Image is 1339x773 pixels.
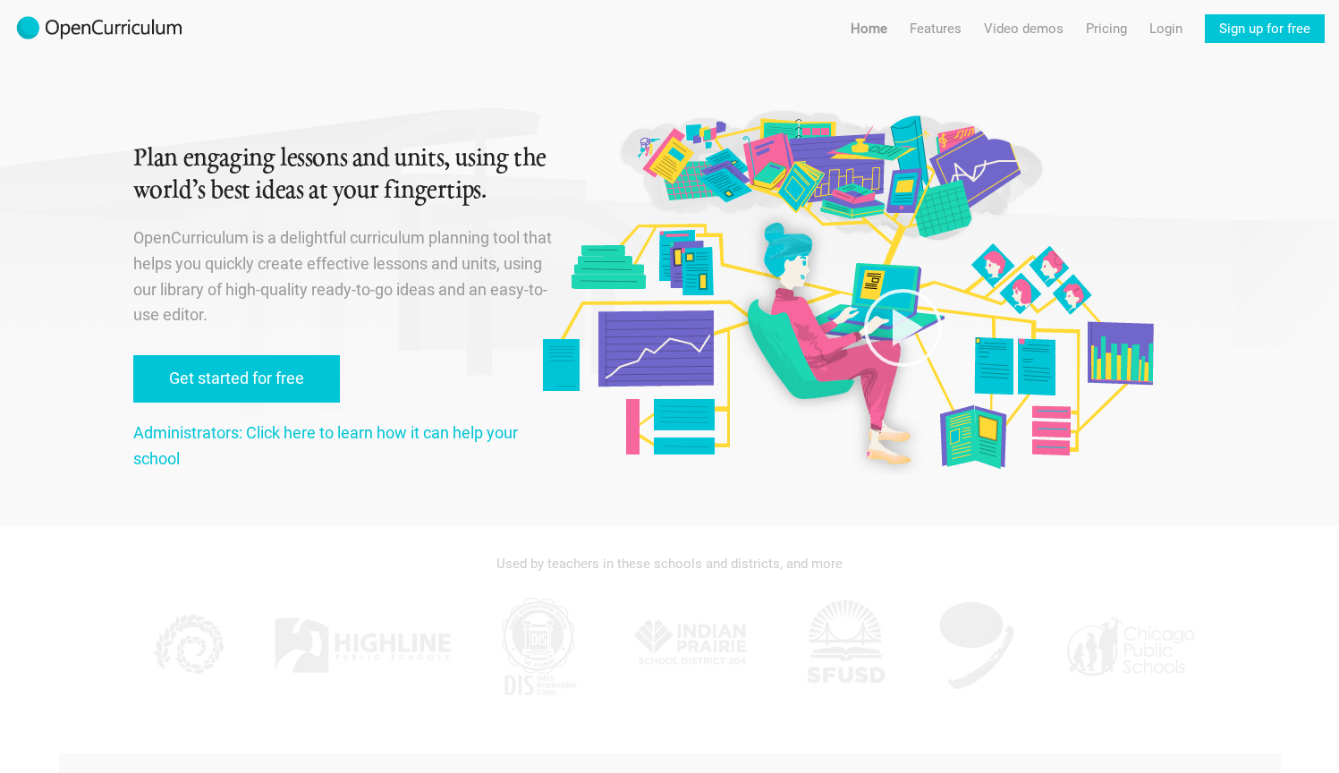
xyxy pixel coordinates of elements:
img: Original illustration by Malisa Suchanya, Oakland, CA (malisasuchanya.com) [536,107,1158,475]
a: Administrators: Click here to learn how it can help your school [133,423,518,468]
img: Highline.jpg [273,592,452,700]
a: Sign up for free [1205,14,1325,43]
img: AGK.jpg [932,592,1021,700]
img: CPS.jpg [1063,592,1197,700]
img: 2017-logo-m.png [14,14,184,43]
a: Video demos [984,14,1064,43]
img: DIS.jpg [494,592,583,700]
img: KPPCS.jpg [142,592,232,700]
img: SFUSD.jpg [801,592,890,700]
a: Features [910,14,962,43]
a: Pricing [1086,14,1127,43]
div: Used by teachers in these schools and districts, and more [133,544,1207,583]
a: Login [1149,14,1182,43]
a: Home [851,14,887,43]
a: Get started for free [133,355,340,403]
h1: Plan engaging lessons and units, using the world’s best ideas at your fingertips. [133,143,555,208]
p: OpenCurriculum is a delightful curriculum planning tool that helps you quickly create effective l... [133,225,555,328]
img: IPSD.jpg [624,592,758,700]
